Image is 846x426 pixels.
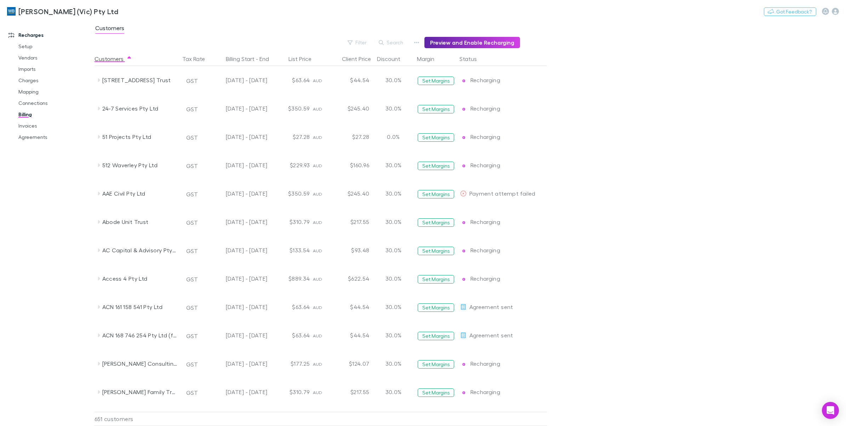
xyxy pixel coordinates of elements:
[330,94,372,123] div: $245.40
[330,321,372,349] div: $44.54
[18,7,118,16] h3: [PERSON_NAME] (Vic) Pty Ltd
[330,264,372,293] div: $622.54
[95,151,550,179] div: 512 Waverley Pty LtdGST[DATE] - [DATE]$229.93AUD$160.9630.0%Set MarginsRechargingRecharging
[418,388,454,397] button: Set Margins
[470,247,501,253] span: Recharging
[183,75,201,86] button: GST
[270,123,313,151] div: $27.28
[417,52,443,66] button: Margin
[102,208,177,236] div: Abode Unit Trust
[460,77,467,84] img: Recharging
[95,52,132,66] button: Customers
[470,162,501,168] span: Recharging
[313,248,322,253] span: AUD
[95,264,550,293] div: Access 4 Pty LtdGST[DATE] - [DATE]$889.34AUD$622.5430.0%Set MarginsRechargingRecharging
[95,94,550,123] div: 24-7 Services Pty LtdGST[DATE] - [DATE]$350.59AUD$245.4030.0%Set MarginsRechargingRecharging
[330,349,372,378] div: $124.07
[95,66,550,94] div: [STREET_ADDRESS] TrustGST[DATE] - [DATE]$63.64AUD$44.5430.0%Set MarginsRechargingRecharging
[11,97,100,109] a: Connections
[210,264,268,293] div: [DATE] - [DATE]
[313,276,322,282] span: AUD
[210,378,268,406] div: [DATE] - [DATE]
[372,66,415,94] div: 30.0%
[460,134,467,141] img: Recharging
[95,208,550,236] div: Abode Unit TrustGST[DATE] - [DATE]$310.79AUD$217.5530.0%Set MarginsRechargingRecharging
[418,360,454,369] button: Set Margins
[460,276,467,283] img: Recharging
[418,247,454,255] button: Set Margins
[470,105,501,112] span: Recharging
[460,389,467,396] img: Recharging
[95,378,550,406] div: [PERSON_NAME] Family TrustGST[DATE] - [DATE]$310.79AUD$217.5530.0%Set MarginsRechargingRecharging
[470,133,501,140] span: Recharging
[102,236,177,264] div: AC Capital & Advisory Pty Ltd
[95,349,550,378] div: [PERSON_NAME] Consulting Pty LtdGST[DATE] - [DATE]$177.25AUD$124.0730.0%Set MarginsRechargingRech...
[102,66,177,94] div: [STREET_ADDRESS] Trust
[469,303,513,310] span: Agreement sent
[372,349,415,378] div: 30.0%
[330,236,372,264] div: $93.48
[270,94,313,123] div: $350.59
[470,218,501,225] span: Recharging
[183,387,201,398] button: GST
[344,38,371,47] button: Filter
[313,390,322,395] span: AUD
[210,66,268,94] div: [DATE] - [DATE]
[460,219,467,226] img: Recharging
[270,349,313,378] div: $177.25
[3,3,122,20] a: [PERSON_NAME] (Vic) Pty Ltd
[418,105,454,113] button: Set Margins
[330,179,372,208] div: $245.40
[11,63,100,75] a: Imports
[470,275,501,282] span: Recharging
[764,7,816,16] button: Got Feedback?
[372,179,415,208] div: 30.0%
[102,293,177,321] div: ACN 161 158 541 Pty Ltd
[470,77,501,83] span: Recharging
[182,52,213,66] div: Tax Rate
[313,135,322,140] span: AUD
[270,236,313,264] div: $133.54
[210,123,268,151] div: [DATE] - [DATE]
[102,264,177,293] div: Access 4 Pty Ltd
[102,151,177,179] div: 512 Waverley Pty Ltd
[330,66,372,94] div: $44.54
[11,75,100,86] a: Charges
[95,321,550,349] div: ACN 168 746 254 Pty Ltd (fmly [PERSON_NAME] Pty Ltd)GST[DATE] - [DATE]$63.64AUD$44.5430.0%Set Mar...
[424,37,520,48] button: Preview and Enable Recharging
[95,24,124,34] span: Customers
[469,332,513,338] span: Agreement sent
[372,378,415,406] div: 30.0%
[95,293,550,321] div: ACN 161 158 541 Pty LtdGST[DATE] - [DATE]$63.64AUD$44.5430.0%Set MarginsAgreement sent
[1,29,100,41] a: Recharges
[418,332,454,340] button: Set Margins
[102,123,177,151] div: 51 Projects Pty Ltd
[183,103,201,115] button: GST
[313,333,322,338] span: AUD
[822,402,839,419] div: Open Intercom Messenger
[95,412,179,426] div: 651 customers
[372,236,415,264] div: 30.0%
[372,264,415,293] div: 30.0%
[313,220,322,225] span: AUD
[183,274,201,285] button: GST
[418,303,454,312] button: Set Margins
[11,86,100,97] a: Mapping
[313,106,322,112] span: AUD
[418,275,454,284] button: Set Margins
[460,106,467,113] img: Recharging
[418,133,454,142] button: Set Margins
[210,236,268,264] div: [DATE] - [DATE]
[95,236,550,264] div: AC Capital & Advisory Pty LtdGST[DATE] - [DATE]$133.54AUD$93.4830.0%Set MarginsRechargingRecharging
[470,360,501,367] span: Recharging
[372,321,415,349] div: 30.0%
[210,151,268,179] div: [DATE] - [DATE]
[183,189,201,200] button: GST
[95,123,550,151] div: 51 Projects Pty LtdGST[DATE] - [DATE]$27.28AUD$27.280.0%Set MarginsRechargingRecharging
[210,349,268,378] div: [DATE] - [DATE]
[183,245,201,257] button: GST
[470,388,501,395] span: Recharging
[372,123,415,151] div: 0.0%
[183,330,201,342] button: GST
[418,190,454,198] button: Set Margins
